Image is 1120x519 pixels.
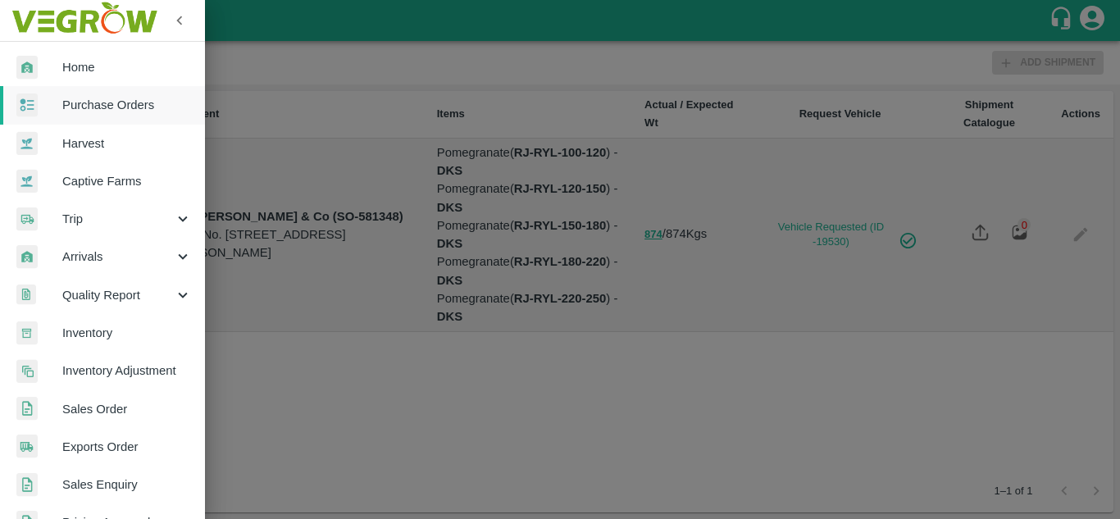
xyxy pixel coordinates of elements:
img: sales [16,473,38,497]
img: harvest [16,131,38,156]
span: Quality Report [62,286,174,304]
img: whArrival [16,56,38,80]
img: reciept [16,93,38,117]
img: whArrival [16,245,38,269]
span: Inventory Adjustment [62,362,192,380]
span: Sales Order [62,400,192,418]
img: delivery [16,207,38,231]
span: Arrivals [62,248,174,266]
span: Exports Order [62,438,192,456]
img: qualityReport [16,285,36,305]
span: Captive Farms [62,172,192,190]
img: inventory [16,359,38,383]
span: Home [62,58,192,76]
span: Purchase Orders [62,96,192,114]
img: sales [16,397,38,421]
span: Trip [62,210,174,228]
span: Inventory [62,324,192,342]
img: harvest [16,169,38,193]
span: Harvest [62,134,192,153]
img: whInventory [16,321,38,345]
span: Sales Enquiry [62,476,192,494]
img: shipments [16,435,38,458]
